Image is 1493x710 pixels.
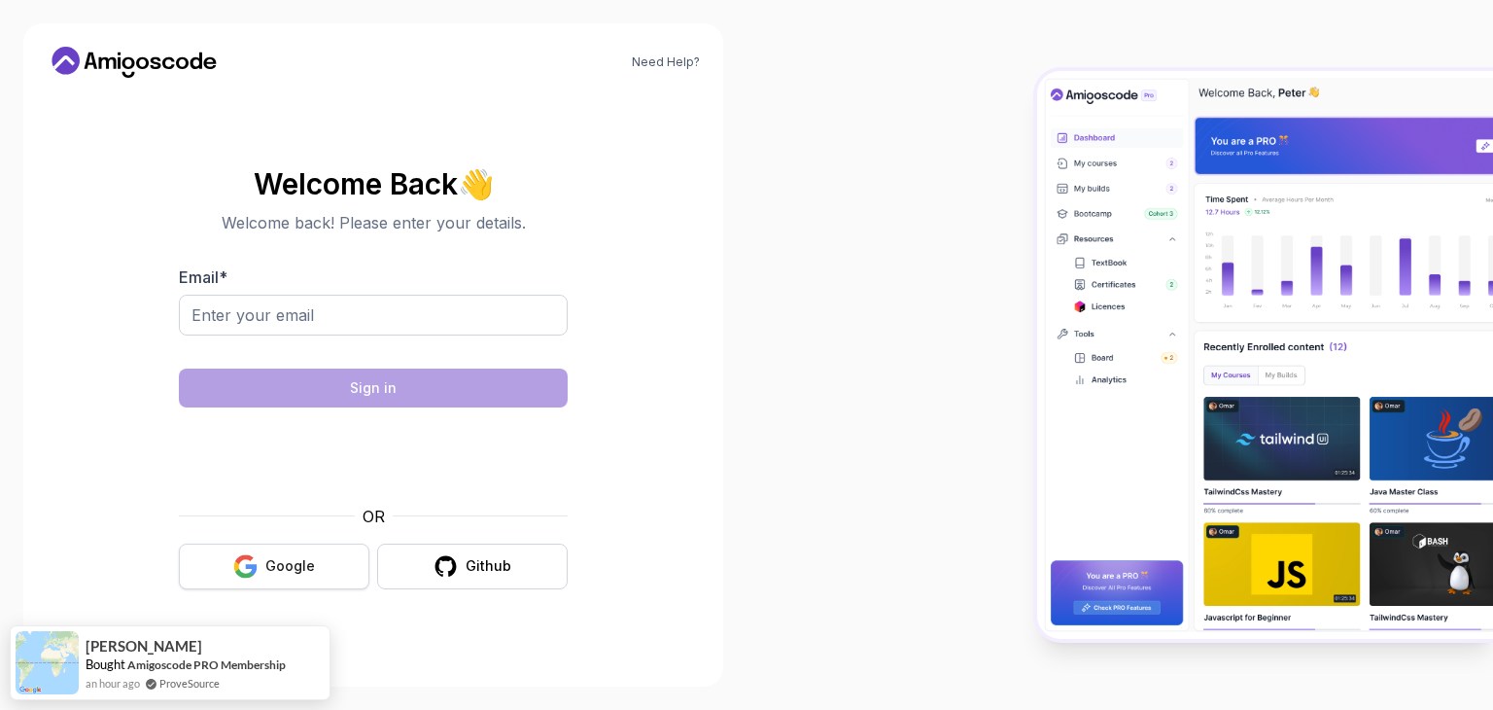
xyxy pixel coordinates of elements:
[377,544,568,589] button: Github
[350,378,397,398] div: Sign in
[159,677,220,690] a: ProveSource
[47,47,222,78] a: Home link
[16,631,79,694] img: provesource social proof notification image
[179,295,568,336] input: Enter your email
[86,657,125,672] span: Bought
[265,556,315,576] div: Google
[226,419,520,493] iframe: Widget containing checkbox for hCaptcha security challenge
[179,544,369,589] button: Google
[127,657,286,672] a: Amigoscode PRO Membership
[86,675,140,692] span: an hour ago
[179,168,568,199] h2: Welcome Back
[1037,71,1493,639] img: Amigoscode Dashboard
[86,638,202,655] span: [PERSON_NAME]
[466,556,511,576] div: Github
[179,369,568,408] button: Sign in
[632,54,700,70] a: Need Help?
[363,505,385,528] p: OR
[457,167,494,199] span: 👋
[179,211,568,234] p: Welcome back! Please enter your details.
[179,267,227,287] label: Email *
